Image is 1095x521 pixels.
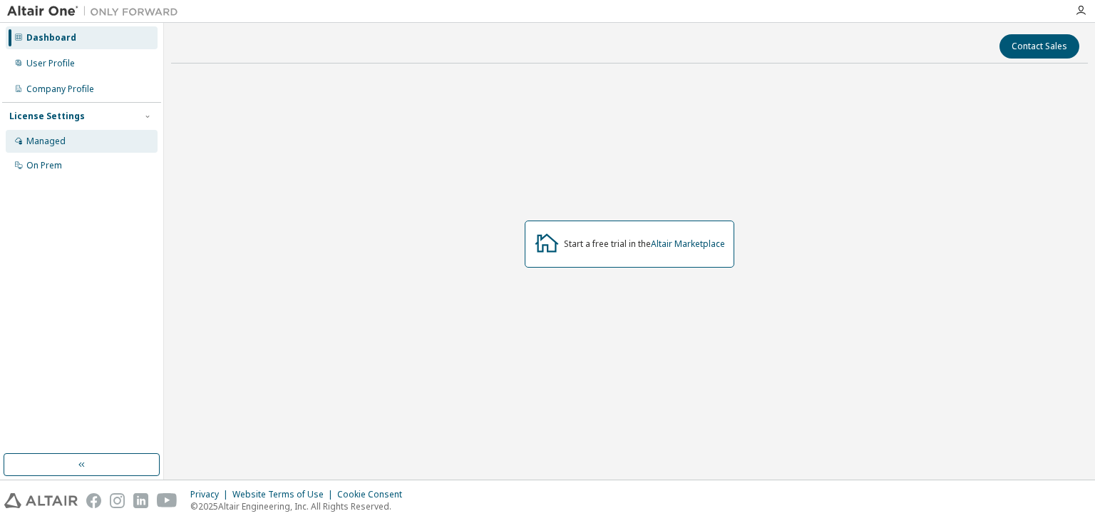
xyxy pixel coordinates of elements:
[26,58,75,69] div: User Profile
[157,493,178,508] img: youtube.svg
[26,136,66,147] div: Managed
[999,34,1079,59] button: Contact Sales
[86,493,101,508] img: facebook.svg
[26,160,62,171] div: On Prem
[7,4,185,19] img: Altair One
[651,238,725,250] a: Altair Marketplace
[190,500,411,512] p: © 2025 Altair Engineering, Inc. All Rights Reserved.
[133,493,148,508] img: linkedin.svg
[4,493,78,508] img: altair_logo.svg
[9,111,85,122] div: License Settings
[564,238,725,250] div: Start a free trial in the
[190,489,232,500] div: Privacy
[337,489,411,500] div: Cookie Consent
[26,84,94,95] div: Company Profile
[26,32,76,44] div: Dashboard
[110,493,125,508] img: instagram.svg
[232,489,337,500] div: Website Terms of Use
